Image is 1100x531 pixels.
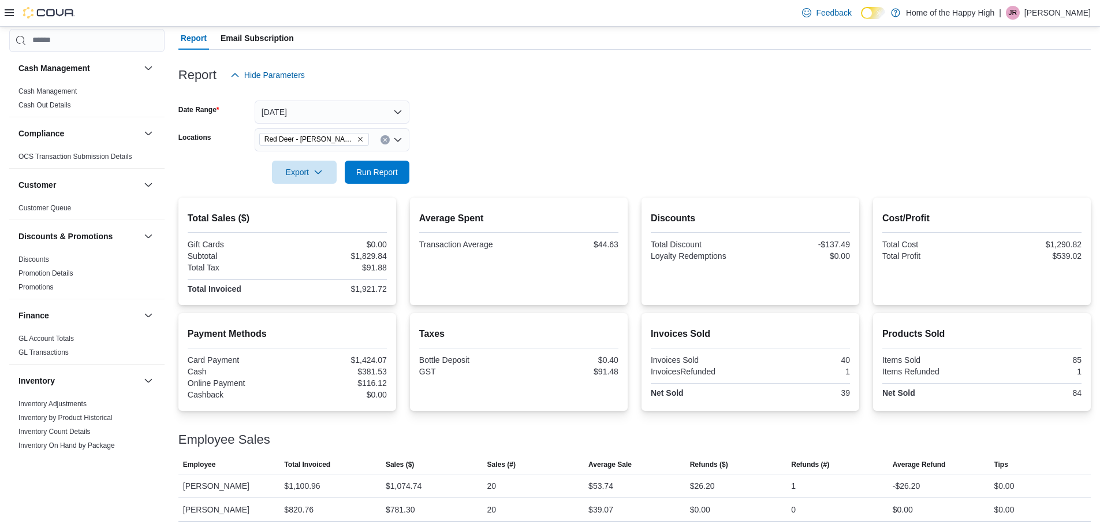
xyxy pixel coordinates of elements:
button: Finance [18,310,139,321]
div: $0.00 [289,390,387,399]
span: Inventory by Product Historical [18,413,113,422]
img: Cova [23,7,75,18]
span: Discounts [18,255,49,264]
span: Promotion Details [18,269,73,278]
h2: Total Sales ($) [188,211,387,225]
div: $1,829.84 [289,251,387,261]
div: $116.12 [289,378,387,388]
div: $0.00 [893,503,913,517]
div: Subtotal [188,251,285,261]
span: Total Invoiced [284,460,330,469]
div: Finance [9,332,165,364]
div: Cash [188,367,285,376]
button: Inventory [141,374,155,388]
h3: Finance [18,310,49,321]
div: Bottle Deposit [419,355,517,365]
strong: Net Sold [882,388,915,398]
div: $820.76 [284,503,314,517]
button: Hide Parameters [226,64,310,87]
div: Total Discount [651,240,748,249]
a: Promotions [18,283,54,291]
div: $1,424.07 [289,355,387,365]
a: GL Account Totals [18,335,74,343]
span: Inventory Count Details [18,427,91,436]
div: [PERSON_NAME] [178,474,280,497]
div: 20 [487,479,497,493]
span: Employee [183,460,216,469]
div: 40 [752,355,850,365]
span: Inventory On Hand by Package [18,441,115,450]
div: Total Cost [882,240,980,249]
div: $39.07 [588,503,613,517]
span: Feedback [816,7,851,18]
button: Discounts & Promotions [18,231,139,242]
a: Inventory Count Details [18,428,91,436]
span: GL Transactions [18,348,69,357]
span: Inventory Adjustments [18,399,87,409]
div: $781.30 [386,503,415,517]
button: Export [272,161,337,184]
a: Customer Queue [18,204,71,212]
div: 20 [487,503,497,517]
a: Discounts [18,255,49,263]
div: Cashback [188,390,285,399]
div: 1 [752,367,850,376]
span: Average Refund [893,460,946,469]
div: Items Sold [882,355,980,365]
button: [DATE] [255,101,409,124]
h2: Invoices Sold [651,327,850,341]
button: Run Report [345,161,409,184]
button: Finance [141,309,155,322]
div: Gift Cards [188,240,285,249]
div: Online Payment [188,378,285,388]
div: Customer [9,201,165,220]
span: Sales (#) [487,460,516,469]
button: Customer [141,178,155,192]
button: Discounts & Promotions [141,229,155,243]
span: Cash Management [18,87,77,96]
div: Transaction Average [419,240,517,249]
h3: Inventory [18,375,55,387]
div: Loyalty Redemptions [651,251,748,261]
h2: Cost/Profit [882,211,1082,225]
div: 0 [791,503,796,517]
div: 1 [984,367,1082,376]
label: Locations [178,133,211,142]
div: 85 [984,355,1082,365]
span: Hide Parameters [244,69,305,81]
span: Tips [994,460,1008,469]
div: $0.00 [994,503,1014,517]
h3: Compliance [18,128,64,139]
div: Total Tax [188,263,285,272]
span: Refunds (#) [791,460,829,469]
div: Jeremy Russell [1006,6,1020,20]
button: Cash Management [141,61,155,75]
div: $26.20 [690,479,715,493]
label: Date Range [178,105,219,114]
div: 1 [791,479,796,493]
span: Cash Out Details [18,101,71,110]
span: OCS Transaction Submission Details [18,152,132,161]
span: Customer Queue [18,203,71,213]
div: $1,100.96 [284,479,320,493]
a: Cash Management [18,87,77,95]
a: Cash Out Details [18,101,71,109]
span: Dark Mode [861,19,862,20]
div: 84 [984,388,1082,398]
div: $381.53 [289,367,387,376]
h2: Payment Methods [188,327,387,341]
button: Compliance [141,127,155,140]
div: $0.00 [752,251,850,261]
div: $91.88 [289,263,387,272]
strong: Total Invoiced [188,284,241,294]
div: Invoices Sold [651,355,748,365]
h2: Discounts [651,211,850,225]
strong: Net Sold [651,388,684,398]
div: Cash Management [9,84,165,117]
div: [PERSON_NAME] [178,498,280,521]
button: Open list of options [393,135,402,144]
span: Run Report [356,166,398,178]
div: $91.48 [521,367,618,376]
div: $0.00 [289,240,387,249]
div: $44.63 [521,240,618,249]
